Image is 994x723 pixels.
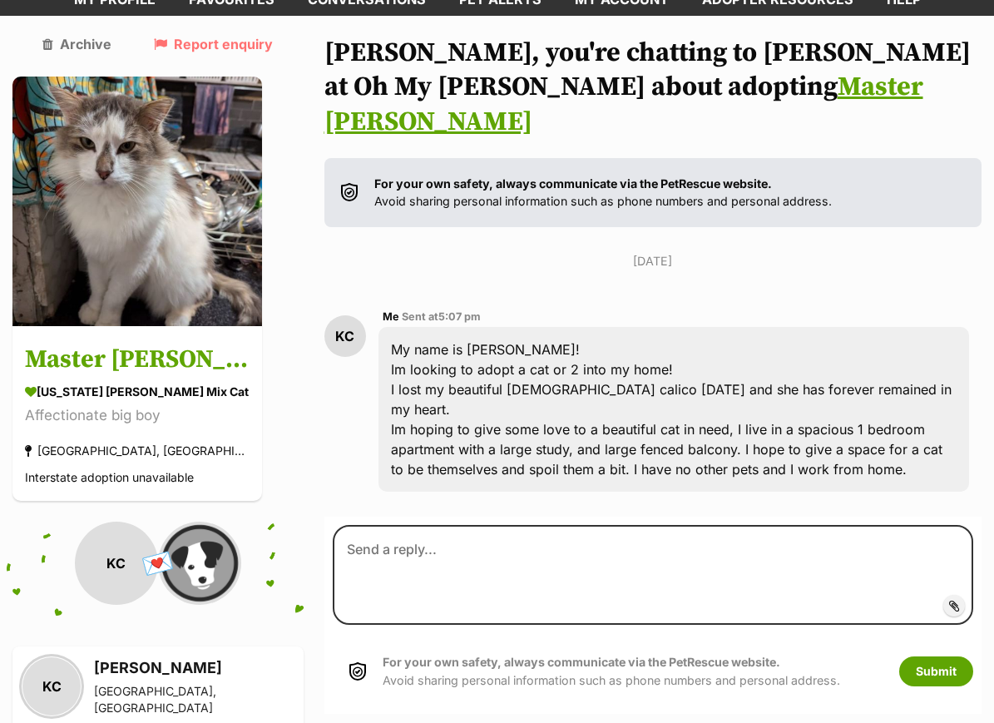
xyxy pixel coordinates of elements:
[139,546,176,582] span: 💌
[438,310,481,323] span: 5:07 pm
[383,655,780,669] strong: For your own safety, always communicate via the PetRescue website.
[25,404,250,427] div: Affectionate big boy
[25,439,250,462] div: [GEOGRAPHIC_DATA], [GEOGRAPHIC_DATA]
[899,656,973,686] button: Submit
[158,522,241,605] img: Oh My Kitty Kafè profile pic
[94,656,294,680] h3: [PERSON_NAME]
[12,329,262,501] a: Master [PERSON_NAME] [US_STATE] [PERSON_NAME] Mix Cat Affectionate big boy [GEOGRAPHIC_DATA], [GE...
[25,383,250,400] div: [US_STATE] [PERSON_NAME] Mix Cat
[324,37,982,141] h1: [PERSON_NAME], you're chatting to [PERSON_NAME] at Oh My [PERSON_NAME] about adopting
[22,657,81,716] div: KC
[25,470,194,484] span: Interstate adoption unavailable
[324,252,982,270] p: [DATE]
[374,176,772,191] strong: For your own safety, always communicate via the PetRescue website.
[383,310,399,323] span: Me
[402,310,481,323] span: Sent at
[75,522,158,605] div: KC
[324,315,366,357] div: KC
[42,37,111,52] a: Archive
[378,327,970,492] div: My name is [PERSON_NAME]! Im looking to adopt a cat or 2 into my home! I lost my beautiful [DEMOG...
[12,77,262,326] img: Master Leo
[94,683,294,716] div: [GEOGRAPHIC_DATA], [GEOGRAPHIC_DATA]
[154,37,273,52] a: Report enquiry
[25,341,250,379] h3: Master [PERSON_NAME]
[374,175,832,210] p: Avoid sharing personal information such as phone numbers and personal address.
[324,71,923,139] a: Master [PERSON_NAME]
[383,653,840,689] p: Avoid sharing personal information such as phone numbers and personal address.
